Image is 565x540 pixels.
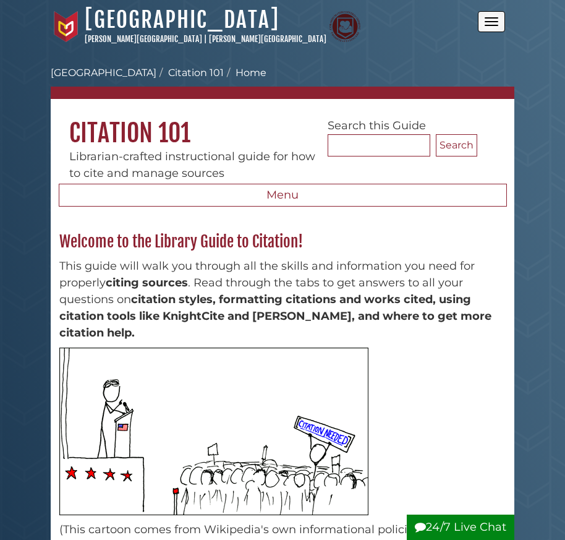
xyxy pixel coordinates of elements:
strong: citation styles, formatting citations and works cited, using citation tools like KnightCite and [... [59,293,491,340]
a: [PERSON_NAME][GEOGRAPHIC_DATA] [209,34,326,44]
span: | [204,34,207,44]
a: [GEOGRAPHIC_DATA] [85,6,279,33]
img: Stick figure cartoon of politician speaking to crowd, person holding sign that reads "citation ne... [59,348,368,515]
li: Home [224,66,266,80]
button: Search [436,134,477,156]
img: Calvin University [51,11,82,42]
button: Open the menu [478,11,505,32]
button: Menu [59,184,507,207]
span: This guide will walk you through all the skills and information you need for properly . Read thro... [59,259,491,340]
a: Citation 101 [168,67,224,79]
span: Librarian-crafted instructional guide for how to cite and manage sources [69,150,315,180]
h1: Citation 101 [51,99,514,148]
h2: Welcome to the Library Guide to Citation! [53,232,512,252]
nav: breadcrumb [51,66,514,99]
strong: citing sources [106,276,188,289]
button: 24/7 Live Chat [407,515,514,540]
img: Calvin Theological Seminary [329,11,360,42]
a: [GEOGRAPHIC_DATA] [51,67,156,79]
a: [PERSON_NAME][GEOGRAPHIC_DATA] [85,34,202,44]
